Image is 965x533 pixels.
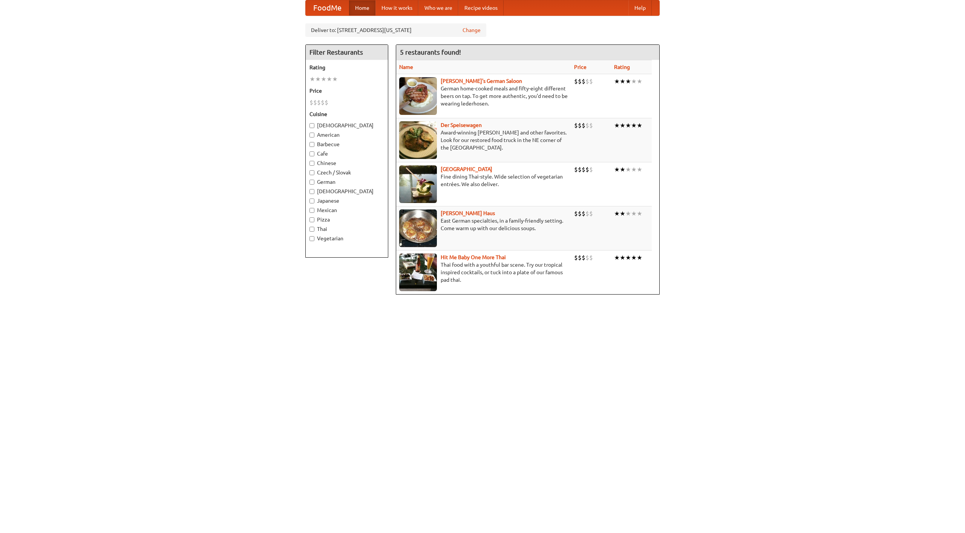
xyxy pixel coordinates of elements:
li: $ [589,254,593,262]
li: ★ [631,121,637,130]
label: Chinese [309,159,384,167]
input: [DEMOGRAPHIC_DATA] [309,189,314,194]
input: Thai [309,227,314,232]
p: East German specialties, in a family-friendly setting. Come warm up with our delicious soups. [399,217,568,232]
a: How it works [375,0,418,15]
li: $ [578,121,582,130]
img: esthers.jpg [399,77,437,115]
img: babythai.jpg [399,254,437,291]
li: ★ [625,254,631,262]
li: $ [585,77,589,86]
li: ★ [614,165,620,174]
a: Recipe videos [458,0,504,15]
input: Vegetarian [309,236,314,241]
li: ★ [321,75,326,83]
li: ★ [631,77,637,86]
li: ★ [637,77,642,86]
img: kohlhaus.jpg [399,209,437,247]
label: Mexican [309,206,384,214]
input: Chinese [309,161,314,166]
li: ★ [625,209,631,218]
p: Fine dining Thai-style. Wide selection of vegetarian entrées. We also deliver. [399,173,568,188]
input: Mexican [309,208,314,213]
li: $ [589,121,593,130]
a: FoodMe [306,0,349,15]
li: $ [578,165,582,174]
a: Rating [614,64,630,70]
li: ★ [620,254,625,262]
li: ★ [620,121,625,130]
label: [DEMOGRAPHIC_DATA] [309,188,384,195]
li: $ [582,254,585,262]
input: German [309,180,314,185]
li: $ [309,98,313,107]
li: ★ [637,165,642,174]
li: $ [574,121,578,130]
h5: Cuisine [309,110,384,118]
input: Czech / Slovak [309,170,314,175]
li: ★ [332,75,338,83]
input: Pizza [309,217,314,222]
label: German [309,178,384,186]
label: Pizza [309,216,384,223]
a: Home [349,0,375,15]
a: [PERSON_NAME]'s German Saloon [441,78,522,84]
li: $ [582,77,585,86]
li: ★ [315,75,321,83]
a: Der Speisewagen [441,122,482,128]
label: [DEMOGRAPHIC_DATA] [309,122,384,129]
label: Japanese [309,197,384,205]
label: Vegetarian [309,235,384,242]
input: Barbecue [309,142,314,147]
div: Deliver to: [STREET_ADDRESS][US_STATE] [305,23,486,37]
a: Help [628,0,652,15]
li: $ [574,254,578,262]
p: Award-winning [PERSON_NAME] and other favorites. Look for our restored food truck in the NE corne... [399,129,568,151]
li: $ [313,98,317,107]
li: ★ [631,209,637,218]
li: ★ [614,77,620,86]
li: $ [574,165,578,174]
label: Czech / Slovak [309,169,384,176]
li: $ [321,98,325,107]
a: [GEOGRAPHIC_DATA] [441,166,492,172]
li: $ [585,121,589,130]
li: ★ [625,165,631,174]
input: Cafe [309,151,314,156]
li: ★ [614,254,620,262]
li: $ [578,77,582,86]
input: Japanese [309,199,314,203]
img: satay.jpg [399,165,437,203]
label: Barbecue [309,141,384,148]
li: $ [325,98,328,107]
li: $ [589,77,593,86]
a: Who we are [418,0,458,15]
a: Hit Me Baby One More Thai [441,254,506,260]
li: ★ [631,254,637,262]
li: $ [585,165,589,174]
ng-pluralize: 5 restaurants found! [400,49,461,56]
li: ★ [309,75,315,83]
input: American [309,133,314,137]
li: ★ [614,209,620,218]
li: $ [585,209,589,218]
li: $ [585,254,589,262]
li: ★ [637,254,642,262]
li: ★ [631,165,637,174]
label: American [309,131,384,139]
h5: Price [309,87,384,95]
li: ★ [620,165,625,174]
a: Change [463,26,481,34]
li: ★ [625,77,631,86]
a: Price [574,64,587,70]
h5: Rating [309,64,384,71]
li: $ [589,209,593,218]
li: $ [574,209,578,218]
a: Name [399,64,413,70]
a: [PERSON_NAME] Haus [441,210,495,216]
